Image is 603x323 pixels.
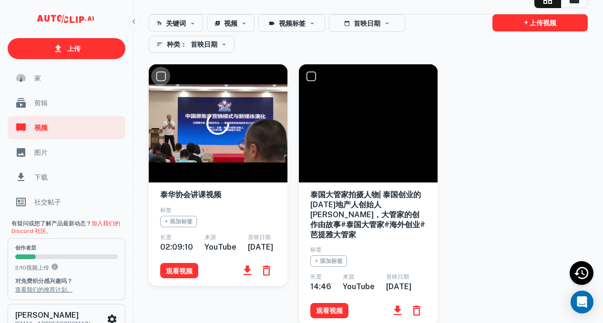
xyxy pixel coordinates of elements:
[191,40,217,48] font: 首映日期
[8,116,125,139] a: 视频
[386,282,411,291] font: [DATE]
[8,166,125,189] a: 下载
[34,74,41,82] font: 家
[248,234,271,241] font: 首映日期
[8,141,125,164] a: 图片
[26,264,49,271] font: 视频上传
[167,40,187,48] font: 种类：
[15,311,79,320] font: [PERSON_NAME]
[11,220,92,227] font: 有疑问或想了解产品最新动态？
[31,245,36,251] font: 层
[8,91,125,114] a: 剪辑
[310,246,322,253] font: 标签
[149,36,235,53] button: 种类： 首映日期
[315,258,331,264] font: + 添加
[570,261,593,285] div: 最近活动
[329,14,405,32] button: 首映日期
[34,124,48,131] font: 视频
[316,307,343,314] font: 观看视频
[67,45,81,52] font: 上传
[19,264,20,271] font: /
[34,173,48,181] font: 下载
[15,245,31,251] font: 创作者
[204,242,236,252] font: YouTube
[15,278,72,284] font: 对免费积分感兴趣吗？
[15,264,19,271] font: 2
[8,38,125,59] a: 上传
[571,291,593,313] div: 打开 Intercom Messenger
[279,20,306,27] font: 视频标签
[181,218,193,225] font: 标签
[258,14,325,32] button: 视频标签
[331,258,343,264] font: 标签
[20,264,26,271] font: 10
[354,20,380,27] font: 首映日期
[343,282,375,291] font: YouTube
[160,263,198,278] button: 观看视频
[34,149,48,156] font: 图片
[160,207,172,213] font: 标签
[15,286,72,293] a: 查看我们的推荐计划。
[160,242,193,252] font: 02:09:10
[207,14,255,32] button: 视频
[51,263,59,271] svg: 您在创作者层级每月可上传 10 个视频。升级即可上传更多视频。
[204,234,216,241] font: 来源
[8,67,125,90] a: 家
[310,303,348,318] button: 观看视频
[386,273,409,280] font: 首映日期
[166,20,186,27] font: 关键词
[164,218,181,225] font: + 添加
[248,242,273,252] font: [DATE]
[8,191,125,213] a: 社交帖子
[310,282,331,291] font: 14:46
[166,267,193,275] font: 观看视频
[524,20,556,27] font: + 上传视频
[34,99,48,107] font: 剪辑
[492,14,588,31] a: + 上传视频
[310,273,322,280] font: 长度
[149,14,203,32] button: 关键词
[224,20,237,27] font: 视频
[343,273,354,280] font: 来源
[160,190,221,199] font: 泰华协会讲课视频
[310,190,425,239] font: 泰国大管家拍摄人物| 泰国创业的[DATE]地产人创始人[PERSON_NAME]，大管家的创作由故事#泰国大管家#海外创业#芭提雅大管家
[34,198,61,206] font: 社交帖子
[8,238,125,300] button: 创作者层2/10视频上传您在创作者层级每月可上传 10 个视频。升级即可上传更多视频。对免费积分感兴趣吗？查看我们的推荐计划。
[160,234,172,241] font: 长度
